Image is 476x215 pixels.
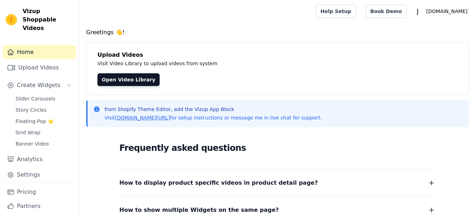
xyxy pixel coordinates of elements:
a: Help Setup [316,5,356,18]
button: How to display product specific videos in product detail page? [119,178,436,188]
span: How to show multiple Widgets on the same page? [119,205,279,215]
span: Floating-Pop ⭐ [16,118,54,125]
h2: Frequently asked questions [119,141,436,155]
a: Home [3,45,76,59]
span: Grid Wrap [16,129,40,136]
text: J [416,8,418,15]
button: J [DOMAIN_NAME] [412,5,470,18]
span: Vizup Shoppable Videos [23,7,73,32]
p: [DOMAIN_NAME] [423,5,470,18]
span: Banner Video [16,140,49,147]
p: from Shopify Theme Editor, add the Vizup App Block [105,106,322,113]
span: Slider Carousels [16,95,55,102]
p: Visit for setup instructions or message me in live chat for support. [105,114,322,121]
p: Visit Video Library to upload videos from system [97,59,414,68]
a: Analytics [3,152,76,166]
a: Banner Video [11,139,76,149]
a: Story Circles [11,105,76,115]
a: Grid Wrap [11,128,76,137]
h4: Upload Videos [97,51,458,59]
img: Vizup [6,14,17,25]
a: Floating-Pop ⭐ [11,116,76,126]
a: Pricing [3,185,76,199]
a: Upload Videos [3,61,76,75]
span: How to display product specific videos in product detail page? [119,178,318,188]
a: Partners [3,199,76,213]
a: Book Demo [366,5,406,18]
a: Settings [3,168,76,182]
button: Create Widgets [3,78,76,92]
span: Story Circles [16,106,47,113]
button: How to show multiple Widgets on the same page? [119,205,436,215]
a: Open Video Library [97,73,160,86]
h4: Greetings 👋! [86,28,469,37]
span: Create Widgets [17,81,60,90]
a: Slider Carousels [11,94,76,104]
a: [DOMAIN_NAME][URL] [115,115,170,121]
